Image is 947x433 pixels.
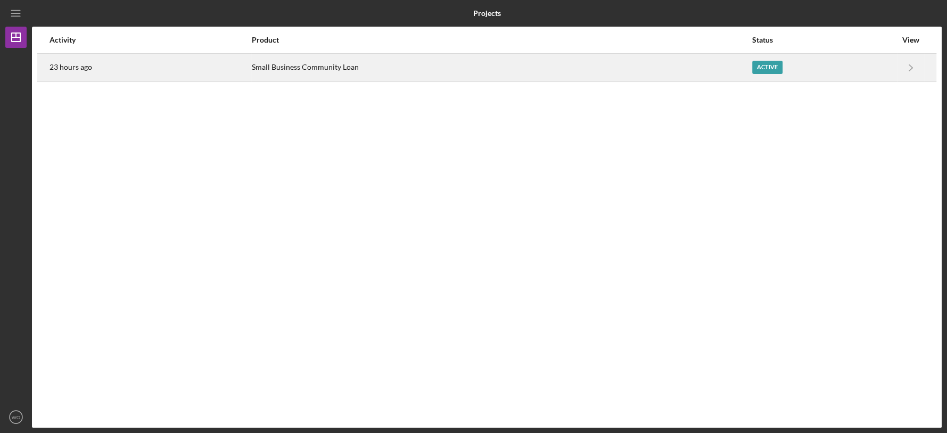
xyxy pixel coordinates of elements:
div: View [897,36,924,44]
div: Active [752,61,783,74]
div: Activity [50,36,251,44]
text: WO [12,414,21,420]
time: 2025-09-16 20:53 [50,63,92,71]
div: Small Business Community Loan [252,54,751,81]
button: WO [5,406,27,428]
div: Product [252,36,751,44]
b: Projects [473,9,501,18]
div: Status [752,36,896,44]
